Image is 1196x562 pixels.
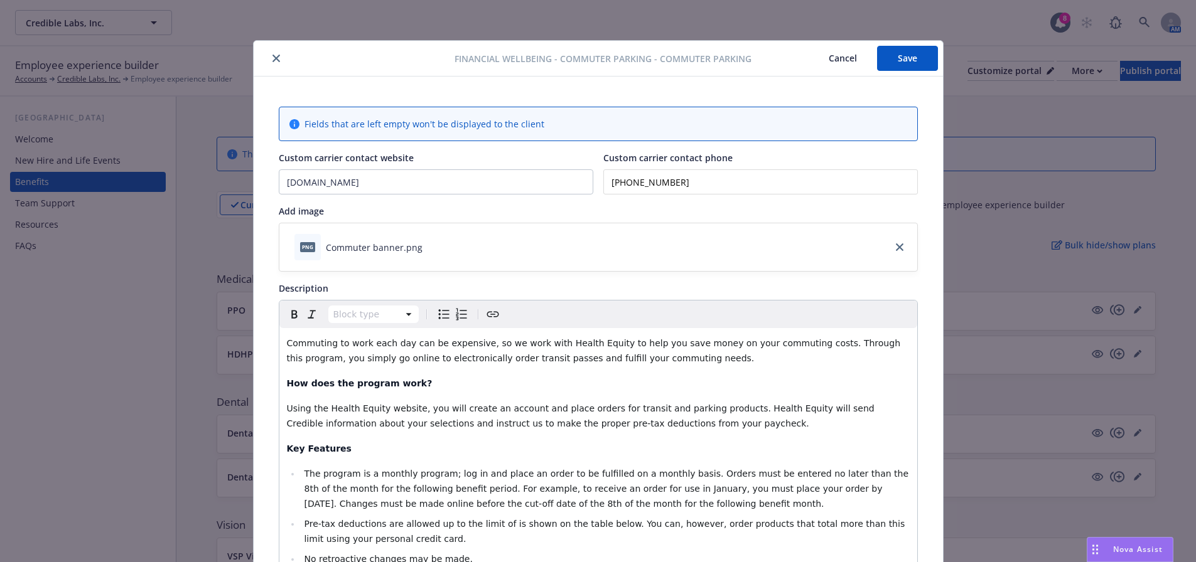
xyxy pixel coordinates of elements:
[287,403,878,428] span: Using the Health Equity website, you will create an account and place orders for transit and park...
[279,152,414,164] span: Custom carrier contact website
[286,305,303,323] button: Bold
[435,305,470,323] div: toggle group
[328,305,419,323] button: Block type
[303,305,321,323] button: Italic
[287,338,903,363] span: Commuting to work each day can be expensive, so we work with Health Equity to help you save money...
[428,241,438,254] button: download file
[279,170,593,194] input: Add custom carrier contact website
[603,152,733,164] span: Custom carrier contact phone
[1087,538,1103,561] div: Drag to move
[1087,537,1173,562] button: Nova Assist
[287,443,352,453] strong: Key Features
[269,51,284,66] button: close
[1113,544,1163,554] span: Nova Assist
[304,469,911,509] span: The program is a monthly program; log in and place an order to be fulfilled on a monthly basis. O...
[300,242,315,252] span: png
[279,205,324,217] span: Add image
[304,519,907,544] span: Pre-tax deductions are allowed up to the limit of is shown on the table below. You can, however, ...
[484,305,502,323] button: Create link
[603,169,918,194] input: Add custom carrier contact phone
[279,282,328,294] span: Description
[877,46,938,71] button: Save
[892,240,907,255] a: close
[809,46,877,71] button: Cancel
[453,305,470,323] button: Numbered list
[326,241,423,254] div: Commuter banner.png
[455,52,752,65] span: Financial Wellbeing - Commuter Parking - Commuter Parking
[287,378,433,388] strong: How does the program work?
[435,305,453,323] button: Bulleted list
[304,117,544,130] span: Fields that are left empty won't be displayed to the client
